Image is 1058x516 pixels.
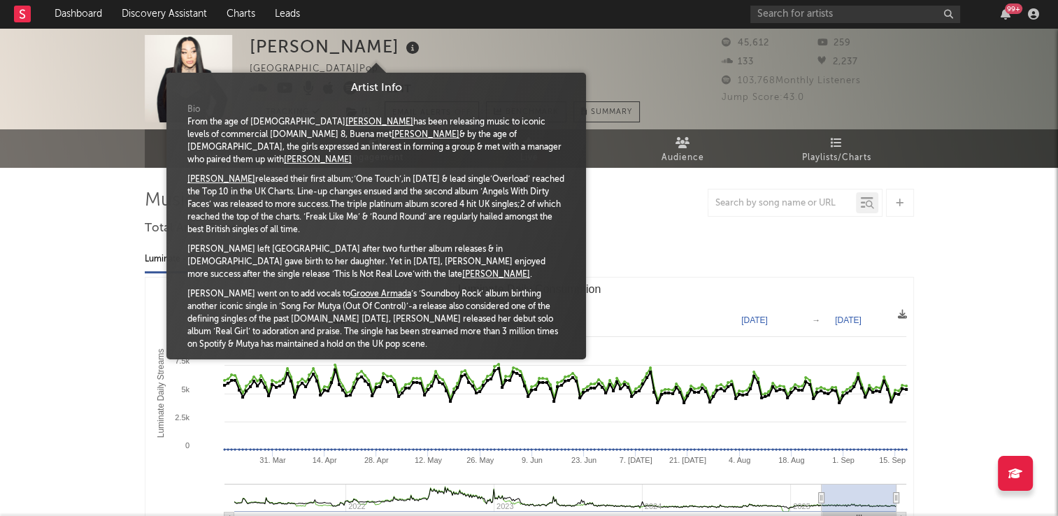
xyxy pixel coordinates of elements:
a: [PERSON_NAME] [462,271,530,279]
button: 99+ [1001,8,1010,20]
text: 2.5k [175,413,190,422]
div: [PERSON_NAME] went on to add vocals to ’s ‘Soundboy Rock’ album birthing another iconic single in... [187,288,565,351]
input: Search by song name or URL [708,198,856,209]
div: [PERSON_NAME] left [GEOGRAPHIC_DATA] after two further album releases & in [DEMOGRAPHIC_DATA] gav... [187,243,565,281]
a: [PERSON_NAME] [392,131,459,139]
a: Music [145,129,299,168]
text: [DATE] [741,315,768,325]
span: Playlists/Charts [802,150,871,166]
div: 99 + [1005,3,1022,14]
text: 18. Aug [778,456,804,464]
span: Bio [187,103,200,116]
text: 4. Aug [728,456,750,464]
span: 2,237 [817,57,858,66]
div: From the age of [DEMOGRAPHIC_DATA] has been releasing music to iconic levels of commercial [DOMAI... [187,116,565,166]
text: 26. May [466,456,494,464]
text: 28. Apr [364,456,388,464]
span: 133 [722,57,754,66]
a: [PERSON_NAME] [284,156,352,164]
div: [GEOGRAPHIC_DATA] | Pop [250,61,394,78]
span: Total Artist Consumption [145,220,283,237]
a: Playlists/Charts [760,129,914,168]
text: → [812,315,820,325]
text: 14. Apr [312,456,336,464]
text: 1. Sep [832,456,855,464]
text: 23. Jun [571,456,596,464]
text: 31. Mar [259,456,286,464]
text: 7. [DATE] [619,456,652,464]
div: Artist Info [177,80,576,96]
text: [DATE] [835,315,862,325]
span: 45,612 [722,38,769,48]
button: Summary [573,101,640,122]
input: Search for artists [750,6,960,23]
span: 103,768 Monthly Listeners [722,76,861,85]
text: 15. Sep [878,456,905,464]
a: [PERSON_NAME] [345,118,413,127]
span: Audience [662,150,704,166]
text: Luminate Daily Consumption [457,283,601,295]
text: 5k [181,385,190,394]
div: Luminate - Daily [145,248,209,271]
text: 12. May [414,456,442,464]
span: 259 [817,38,851,48]
span: Jump Score: 43.0 [722,93,804,102]
a: Groove Armada [350,290,411,299]
div: [PERSON_NAME] [250,35,423,58]
span: Summary [591,108,632,116]
text: Luminate Daily Streams [156,349,166,438]
div: released their first album;‘One Touch’,in [DATE] & lead single‘Overload’ reached the Top 10 in th... [187,173,565,236]
text: 7.5k [175,357,190,365]
a: Audience [606,129,760,168]
text: 0 [185,441,189,450]
text: 9. Jun [521,456,542,464]
a: [PERSON_NAME] [187,175,255,184]
text: 21. [DATE] [669,456,706,464]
